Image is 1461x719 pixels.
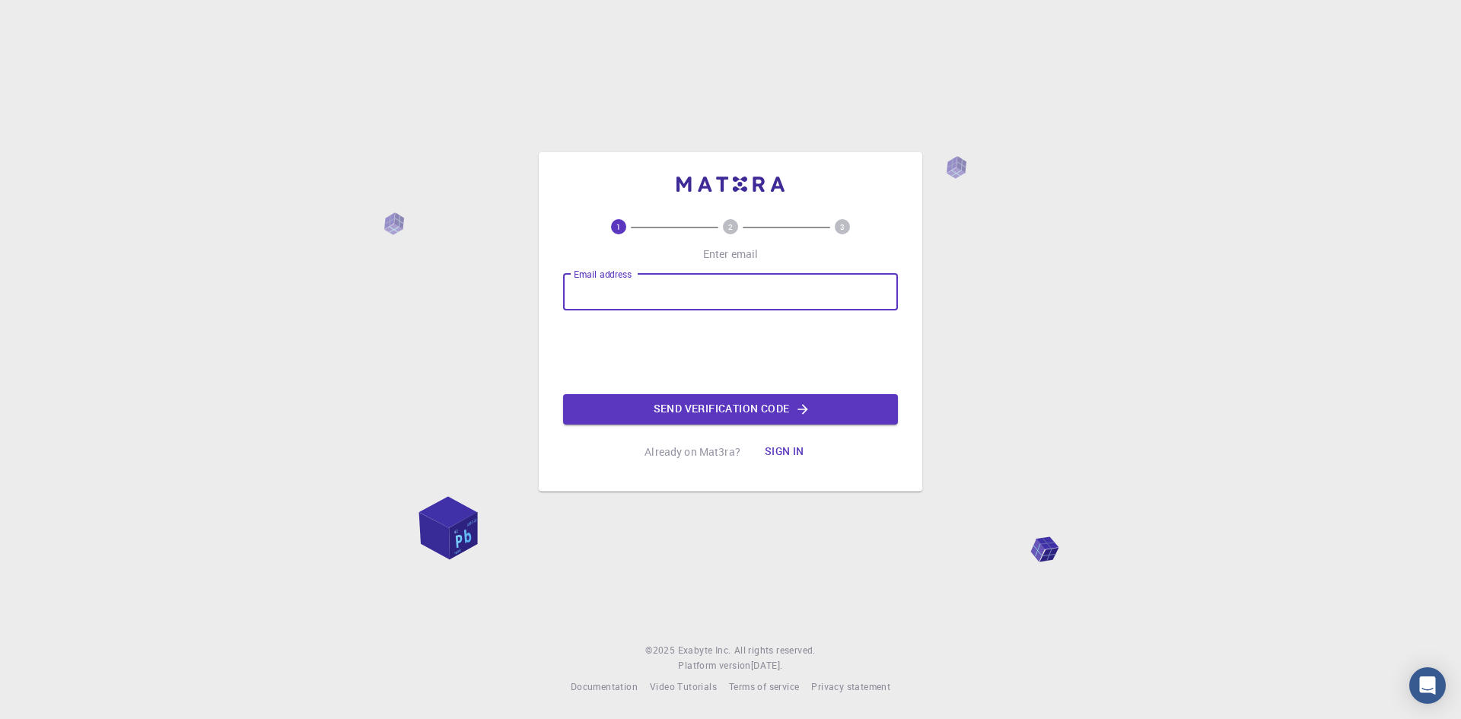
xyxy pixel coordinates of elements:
[616,221,621,232] text: 1
[650,679,717,695] a: Video Tutorials
[703,247,759,262] p: Enter email
[678,644,731,656] span: Exabyte Inc.
[678,658,750,673] span: Platform version
[1409,667,1446,704] div: Open Intercom Messenger
[645,444,740,460] p: Already on Mat3ra?
[645,643,677,658] span: © 2025
[811,680,890,692] span: Privacy statement
[650,680,717,692] span: Video Tutorials
[678,643,731,658] a: Exabyte Inc.
[728,221,733,232] text: 2
[811,679,890,695] a: Privacy statement
[571,679,638,695] a: Documentation
[571,680,638,692] span: Documentation
[751,658,783,673] a: [DATE].
[615,323,846,382] iframe: reCAPTCHA
[563,394,898,425] button: Send verification code
[729,680,799,692] span: Terms of service
[840,221,845,232] text: 3
[734,643,816,658] span: All rights reserved.
[574,268,632,281] label: Email address
[753,437,816,467] button: Sign in
[729,679,799,695] a: Terms of service
[751,659,783,671] span: [DATE] .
